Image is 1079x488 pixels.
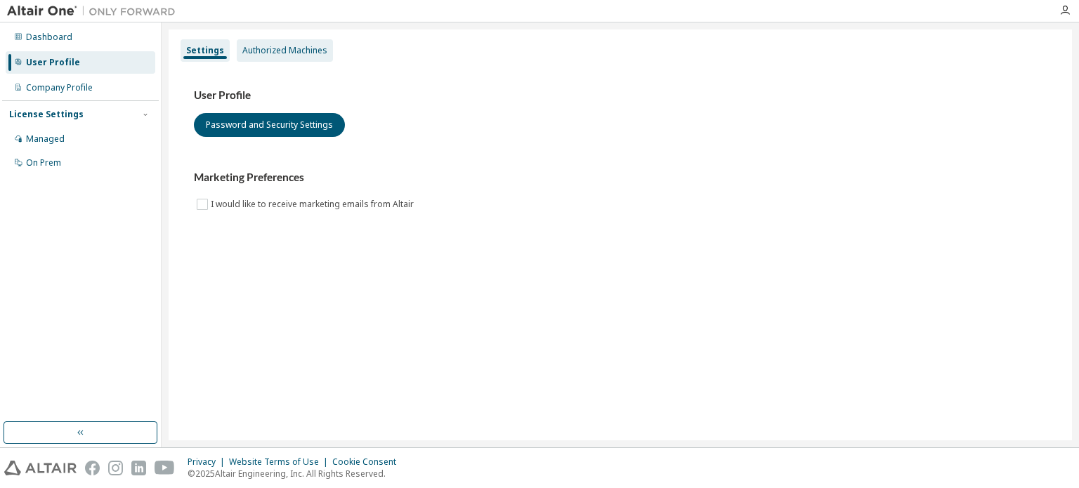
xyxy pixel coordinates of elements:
[229,456,332,468] div: Website Terms of Use
[242,45,327,56] div: Authorized Machines
[194,171,1047,185] h3: Marketing Preferences
[26,57,80,68] div: User Profile
[26,82,93,93] div: Company Profile
[26,32,72,43] div: Dashboard
[186,45,224,56] div: Settings
[108,461,123,475] img: instagram.svg
[131,461,146,475] img: linkedin.svg
[194,88,1047,103] h3: User Profile
[7,4,183,18] img: Altair One
[26,133,65,145] div: Managed
[188,468,405,480] p: © 2025 Altair Engineering, Inc. All Rights Reserved.
[211,196,417,213] label: I would like to receive marketing emails from Altair
[194,113,345,137] button: Password and Security Settings
[155,461,175,475] img: youtube.svg
[4,461,77,475] img: altair_logo.svg
[9,109,84,120] div: License Settings
[332,456,405,468] div: Cookie Consent
[26,157,61,169] div: On Prem
[85,461,100,475] img: facebook.svg
[188,456,229,468] div: Privacy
